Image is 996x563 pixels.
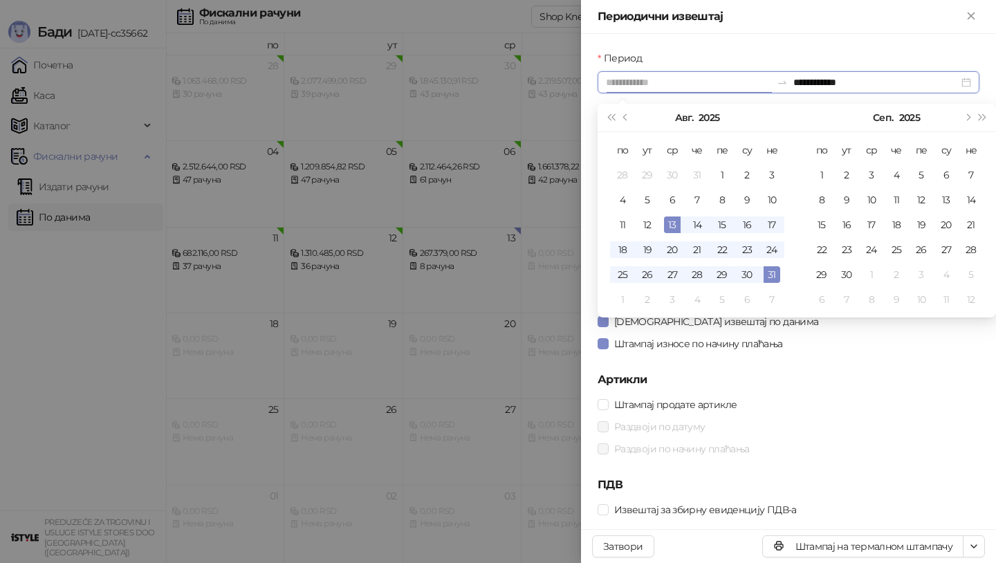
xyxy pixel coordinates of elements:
span: Раздвоји по датуму [609,419,710,434]
div: 19 [913,216,930,233]
th: ут [834,138,859,163]
span: Штампај продате артикле [609,397,742,412]
div: 30 [739,266,755,283]
div: 4 [689,291,705,308]
td: 2025-08-01 [710,163,735,187]
div: 4 [888,167,905,183]
div: 9 [838,192,855,208]
button: Претходни месец (PageUp) [618,104,634,131]
div: 31 [689,167,705,183]
span: Извештај за збирну евиденцију ПДВ-а [609,502,802,517]
div: 31 [764,266,780,283]
td: 2025-09-28 [959,237,984,262]
td: 2025-08-21 [685,237,710,262]
div: 22 [714,241,730,258]
div: 11 [888,192,905,208]
td: 2025-09-01 [610,287,635,312]
td: 2025-07-28 [610,163,635,187]
td: 2025-08-03 [759,163,784,187]
div: 22 [813,241,830,258]
td: 2025-09-24 [859,237,884,262]
td: 2025-09-21 [959,212,984,237]
td: 2025-08-13 [660,212,685,237]
td: 2025-08-25 [610,262,635,287]
div: 4 [614,192,631,208]
div: 23 [739,241,755,258]
span: Штампај износе по начину плаћања [609,336,788,351]
div: 10 [863,192,880,208]
div: 17 [764,216,780,233]
td: 2025-10-03 [909,262,934,287]
div: Периодични извештај [598,8,963,25]
div: 11 [938,291,954,308]
th: ср [859,138,884,163]
div: 3 [764,167,780,183]
div: 8 [863,291,880,308]
div: 7 [764,291,780,308]
div: 17 [863,216,880,233]
div: 26 [913,241,930,258]
th: по [809,138,834,163]
td: 2025-09-02 [635,287,660,312]
span: to [777,77,788,88]
td: 2025-10-06 [809,287,834,312]
button: Следећи месец (PageDown) [959,104,975,131]
div: 2 [639,291,656,308]
td: 2025-07-30 [660,163,685,187]
td: 2025-10-08 [859,287,884,312]
td: 2025-09-07 [959,163,984,187]
button: Изабери месец [873,104,893,131]
td: 2025-09-13 [934,187,959,212]
div: 28 [614,167,631,183]
td: 2025-08-16 [735,212,759,237]
th: су [934,138,959,163]
span: [DEMOGRAPHIC_DATA] извештај по данима [609,314,824,329]
div: 30 [838,266,855,283]
td: 2025-08-27 [660,262,685,287]
div: 27 [938,241,954,258]
div: 27 [664,266,681,283]
div: 2 [888,266,905,283]
td: 2025-08-14 [685,212,710,237]
td: 2025-10-09 [884,287,909,312]
div: 24 [863,241,880,258]
th: не [959,138,984,163]
td: 2025-09-27 [934,237,959,262]
div: 7 [963,167,979,183]
div: 10 [913,291,930,308]
th: че [685,138,710,163]
td: 2025-08-20 [660,237,685,262]
td: 2025-10-04 [934,262,959,287]
div: 4 [938,266,954,283]
div: 20 [938,216,954,233]
th: су [735,138,759,163]
td: 2025-09-22 [809,237,834,262]
td: 2025-09-02 [834,163,859,187]
div: 21 [689,241,705,258]
td: 2025-09-12 [909,187,934,212]
td: 2025-08-28 [685,262,710,287]
div: 20 [664,241,681,258]
div: 6 [739,291,755,308]
td: 2025-09-30 [834,262,859,287]
div: 28 [963,241,979,258]
button: Затвори [592,535,654,557]
th: че [884,138,909,163]
td: 2025-08-23 [735,237,759,262]
th: пе [710,138,735,163]
div: 2 [838,167,855,183]
input: Период [606,75,771,90]
div: 7 [838,291,855,308]
td: 2025-08-19 [635,237,660,262]
td: 2025-09-23 [834,237,859,262]
td: 2025-09-06 [934,163,959,187]
div: 12 [639,216,656,233]
div: 18 [614,241,631,258]
button: Изабери месец [675,104,693,131]
td: 2025-10-05 [959,262,984,287]
div: 29 [813,266,830,283]
button: Close [963,8,979,25]
div: 15 [714,216,730,233]
div: 29 [714,266,730,283]
div: 3 [664,291,681,308]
